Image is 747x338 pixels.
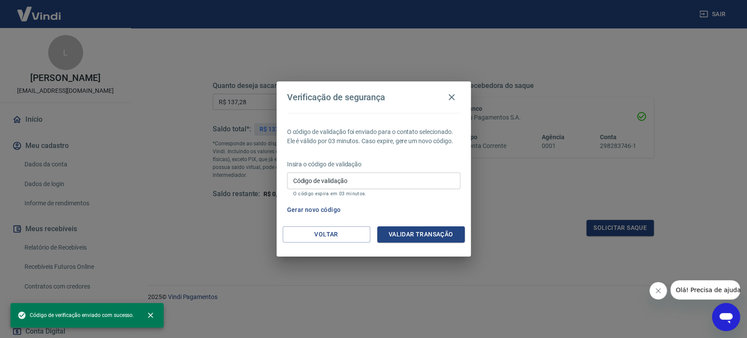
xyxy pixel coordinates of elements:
[670,280,740,299] iframe: Mensagem da empresa
[287,160,460,169] p: Insira o código de validação
[287,127,460,146] p: O código de validação foi enviado para o contato selecionado. Ele é válido por 03 minutos. Caso e...
[649,282,667,299] iframe: Fechar mensagem
[712,303,740,331] iframe: Botão para abrir a janela de mensagens
[283,226,370,243] button: Voltar
[377,226,465,243] button: Validar transação
[18,311,134,320] span: Código de verificação enviado com sucesso.
[284,202,344,218] button: Gerar novo código
[293,191,454,197] p: O código expira em 03 minutos.
[287,92,386,102] h4: Verificação de segurança
[141,306,160,325] button: close
[5,6,74,13] span: Olá! Precisa de ajuda?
